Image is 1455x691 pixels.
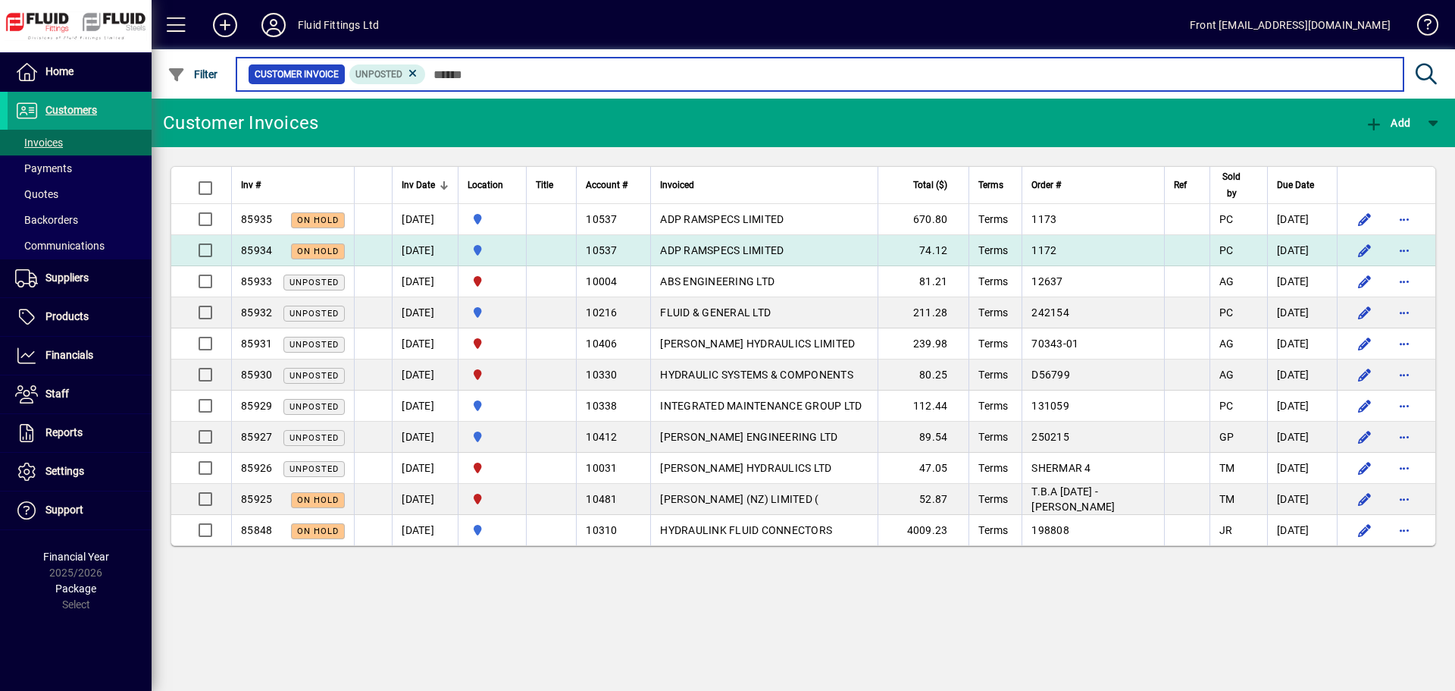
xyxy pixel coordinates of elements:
span: 10004 [586,275,617,287]
button: More options [1392,394,1416,418]
td: [DATE] [392,422,458,453]
span: Financial Year [43,551,109,563]
span: GP [1219,431,1234,443]
span: Terms [978,338,1008,350]
button: Add [1361,109,1414,137]
span: AUCKLAND [468,304,517,321]
a: Suppliers [8,259,152,297]
span: Account # [586,177,627,193]
a: Reports [8,414,152,452]
span: Unposted [289,309,339,319]
span: SHERMAR 4 [1031,462,1090,474]
div: Invoiced [660,177,868,193]
td: [DATE] [1267,391,1337,422]
td: [DATE] [1267,297,1337,328]
button: Edit [1353,363,1377,387]
span: Unposted [289,464,339,474]
span: 85848 [241,524,272,536]
span: [PERSON_NAME] ENGINEERING LTD [660,431,837,443]
div: Front [EMAIL_ADDRESS][DOMAIN_NAME] [1190,13,1391,37]
span: Unposted [289,402,339,412]
a: Communications [8,233,152,259]
a: Invoices [8,130,152,155]
span: 10216 [586,306,617,319]
span: 10330 [586,369,617,381]
td: [DATE] [1267,235,1337,266]
td: [DATE] [1267,515,1337,545]
td: [DATE] [1267,453,1337,484]
span: 250215 [1031,431,1069,443]
span: Home [45,65,74,77]
span: Backorders [15,214,78,226]
span: 85927 [241,431,272,443]
td: [DATE] [392,328,458,360]
div: Total ($) [887,177,961,193]
span: AUCKLAND [468,522,517,539]
a: Support [8,492,152,529]
span: 12637 [1031,275,1062,287]
span: On hold [297,495,339,505]
td: 89.54 [878,422,968,453]
span: AG [1219,338,1234,350]
span: [PERSON_NAME] HYDRAULICS LIMITED [660,338,855,350]
span: [PERSON_NAME] (NZ) LIMITED ( [660,493,818,505]
span: Quotes [15,188,58,200]
span: 85932 [241,306,272,319]
span: 1172 [1031,244,1056,256]
span: Terms [978,524,1008,536]
span: Unposted [289,371,339,381]
span: Invoices [15,137,63,149]
span: 85926 [241,462,272,474]
td: 239.98 [878,328,968,360]
td: [DATE] [1267,204,1337,235]
span: Add [1365,117,1410,129]
span: 85934 [241,244,272,256]
button: More options [1392,425,1416,449]
td: [DATE] [1267,360,1337,391]
span: 1173 [1031,213,1056,225]
span: INTEGRATED MAINTENANCE GROUP LTD [660,400,862,412]
a: Financials [8,337,152,375]
td: [DATE] [1267,328,1337,360]
td: [DATE] [1267,422,1337,453]
td: 112.44 [878,391,968,422]
button: Edit [1353,300,1377,325]
td: [DATE] [392,266,458,297]
div: Sold by [1219,168,1258,202]
span: 85935 [241,213,272,225]
div: Customer Invoices [163,111,318,135]
a: Staff [8,375,152,413]
span: PC [1219,400,1234,412]
td: [DATE] [392,391,458,422]
button: Edit [1353,331,1377,356]
span: PC [1219,244,1234,256]
button: More options [1392,456,1416,480]
span: 85925 [241,493,272,505]
button: Add [201,11,249,39]
span: Inv # [241,177,261,193]
span: AG [1219,369,1234,381]
div: Location [468,177,517,193]
span: Staff [45,388,69,400]
span: Invoiced [660,177,694,193]
button: Edit [1353,487,1377,511]
button: More options [1392,487,1416,511]
a: Backorders [8,207,152,233]
span: Products [45,310,89,322]
span: [PERSON_NAME] HYDRAULICS LTD [660,462,831,474]
button: Edit [1353,207,1377,231]
span: FLUID & GENERAL LTD [660,306,771,319]
span: Unposted [289,433,339,443]
td: 47.05 [878,453,968,484]
span: ADP RAMSPECS LIMITED [660,244,784,256]
div: Ref [1174,177,1200,193]
span: Unposted [289,278,339,287]
td: [DATE] [392,204,458,235]
span: AUCKLAND [468,211,517,228]
span: 242154 [1031,306,1069,319]
span: T.B.A [DATE] - [PERSON_NAME] [1031,485,1115,513]
div: Account # [586,177,641,193]
span: AUCKLAND [468,397,517,414]
a: Home [8,53,152,91]
span: Due Date [1277,177,1314,193]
